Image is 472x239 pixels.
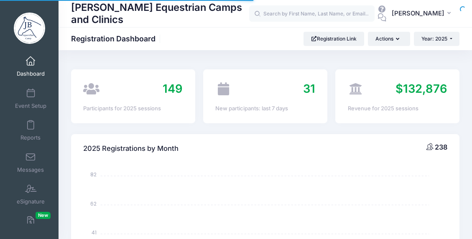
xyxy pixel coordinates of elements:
[435,143,447,151] span: 238
[14,13,45,44] img: Jessica Braswell Equestrian Camps and Clinics
[304,32,364,46] a: Registration Link
[163,81,183,96] span: 149
[11,148,51,177] a: Messages
[303,81,315,96] span: 31
[11,52,51,81] a: Dashboard
[83,104,183,113] div: Participants for 2025 sessions
[11,84,51,113] a: Event Setup
[17,71,45,78] span: Dashboard
[11,180,51,209] a: eSignature
[17,166,44,173] span: Messages
[348,104,447,113] div: Revenue for 2025 sessions
[421,36,447,42] span: Year: 2025
[215,104,315,113] div: New participants: last 7 days
[368,32,410,46] button: Actions
[92,229,97,236] tspan: 41
[90,200,97,207] tspan: 62
[15,102,46,109] span: Event Setup
[90,171,97,178] tspan: 82
[414,32,459,46] button: Year: 2025
[36,212,51,219] span: New
[71,0,249,27] h1: [PERSON_NAME] Equestrian Camps and Clinics
[249,5,375,22] input: Search by First Name, Last Name, or Email...
[11,116,51,145] a: Reports
[386,4,459,23] button: [PERSON_NAME]
[395,81,447,96] span: $132,876
[71,34,163,43] h1: Registration Dashboard
[392,9,444,18] span: [PERSON_NAME]
[20,135,41,142] span: Reports
[83,137,179,161] h4: 2025 Registrations by Month
[17,198,45,206] span: eSignature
